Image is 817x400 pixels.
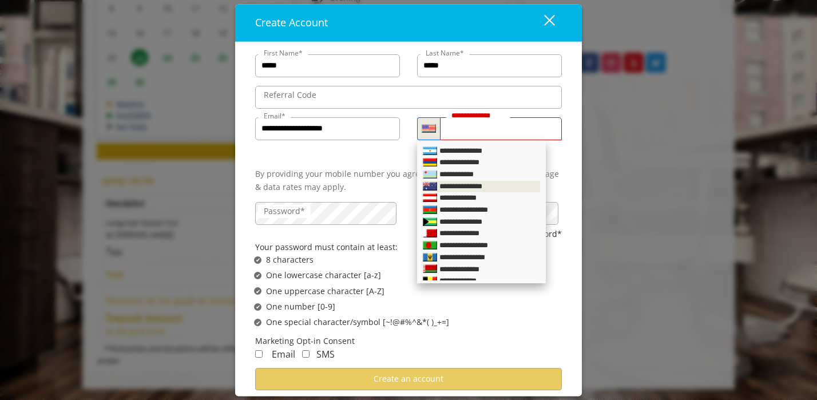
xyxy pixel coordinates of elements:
[266,254,314,266] span: 8 characters
[256,303,260,312] span: ✔
[258,47,308,58] label: First Name*
[374,374,443,385] span: Create an account
[417,54,562,77] input: Lastname
[316,348,335,361] span: SMS
[255,368,562,390] button: Create an account
[255,168,562,194] div: By providing your mobile number you agree to receive text messages. Message & data rates may apply.
[255,117,400,140] input: Email
[420,47,470,58] label: Last Name*
[266,316,449,329] span: One special character/symbol [~!@#%^&*( )_+=]
[302,351,310,358] input: Receive Marketing SMS
[256,318,260,327] span: ✔
[255,86,562,109] input: ReferralCode
[256,287,260,296] span: ✔
[256,256,260,265] span: ✔
[266,285,384,298] span: One uppercase character [A-Z]
[417,117,440,140] div: Country
[523,11,562,34] button: close dialog
[258,205,311,218] label: Password*
[256,271,260,280] span: ✔
[255,54,400,77] input: FirstName
[255,241,562,254] div: Your password must contain at least:
[258,110,291,121] label: Email*
[255,203,396,225] input: Password
[531,14,554,31] div: close dialog
[255,15,328,29] span: Create Account
[272,348,295,361] span: Email
[255,335,562,347] div: Marketing Opt-in Consent
[255,351,263,358] input: Receive Marketing Email
[258,89,322,101] label: Referral Code
[266,300,335,313] span: One number [0-9]
[266,270,381,282] span: One lowercase character [a-z]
